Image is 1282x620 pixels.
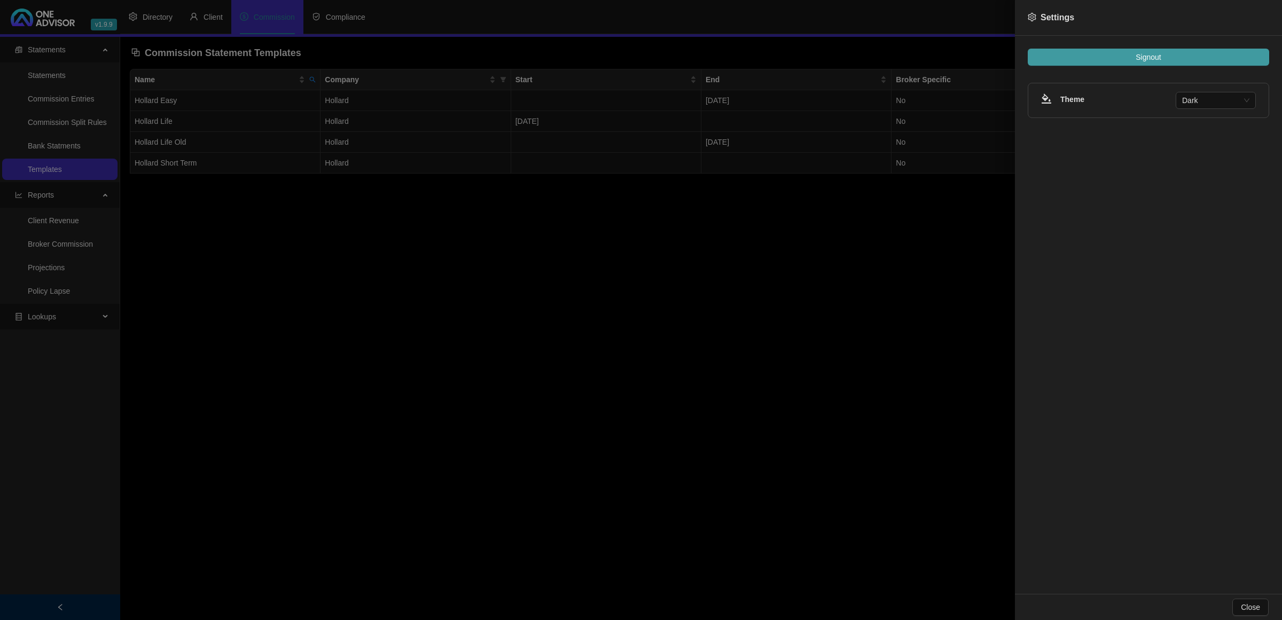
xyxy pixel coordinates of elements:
span: bg-colors [1041,93,1052,104]
span: Settings [1041,13,1074,22]
button: Close [1232,599,1269,616]
h4: Theme [1060,93,1176,105]
span: Close [1241,601,1260,613]
span: Signout [1136,51,1161,63]
span: setting [1028,13,1036,21]
span: Dark [1182,92,1249,108]
button: Signout [1028,49,1269,66]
